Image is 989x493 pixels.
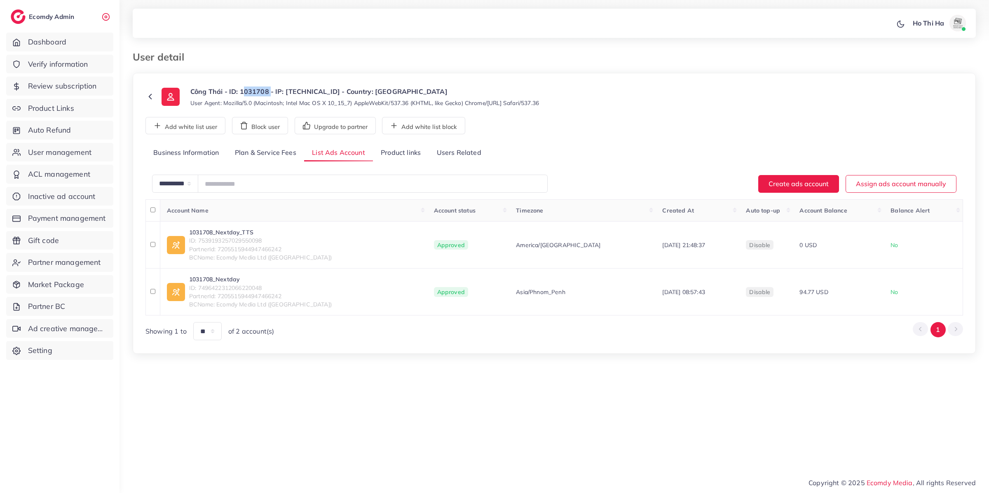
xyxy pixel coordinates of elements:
[6,297,113,316] a: Partner BC
[232,117,288,134] button: Block user
[189,275,332,283] a: 1031708_Nextday
[189,228,332,236] a: 1031708_Nextday_TTS
[799,207,847,214] span: Account Balance
[304,144,373,162] a: List Ads Account
[913,322,963,337] ul: Pagination
[516,288,565,296] span: Asia/Phnom_Penh
[28,125,71,136] span: Auto Refund
[746,207,780,214] span: Auto top-up
[799,241,817,249] span: 0 USD
[891,288,898,296] span: No
[28,191,96,202] span: Inactive ad account
[516,207,543,214] span: Timezone
[434,207,476,214] span: Account status
[145,327,187,336] span: Showing 1 to
[28,345,52,356] span: Setting
[133,51,191,63] h3: User detail
[6,275,113,294] a: Market Package
[6,99,113,118] a: Product Links
[6,143,113,162] a: User management
[28,59,88,70] span: Verify information
[145,117,225,134] button: Add white list user
[28,257,101,268] span: Partner management
[6,187,113,206] a: Inactive ad account
[28,169,90,180] span: ACL management
[662,207,694,214] span: Created At
[227,144,304,162] a: Plan & Service Fees
[930,322,946,337] button: Go to page 1
[28,235,59,246] span: Gift code
[846,175,956,193] button: Assign ads account manually
[949,15,966,31] img: avatar
[6,165,113,184] a: ACL management
[228,327,274,336] span: of 2 account(s)
[434,287,468,297] span: Approved
[29,13,76,21] h2: Ecomdy Admin
[6,33,113,51] a: Dashboard
[28,323,107,334] span: Ad creative management
[28,213,106,224] span: Payment management
[6,121,113,140] a: Auto Refund
[891,241,898,249] span: No
[662,288,705,296] span: [DATE] 08:57:43
[6,319,113,338] a: Ad creative management
[28,81,97,91] span: Review subscription
[11,9,76,24] a: logoEcomdy Admin
[145,144,227,162] a: Business Information
[434,240,468,250] span: Approved
[167,236,185,254] img: ic-ad-info.7fc67b75.svg
[190,86,539,96] p: Công Thái - ID: 1031708 - IP: [TECHNICAL_ID] - Country: [GEOGRAPHIC_DATA]
[891,207,930,214] span: Balance Alert
[809,478,976,488] span: Copyright © 2025
[913,478,976,488] span: , All rights Reserved
[799,288,828,296] span: 94.77 USD
[189,284,332,292] span: ID: 7496422312066220048
[382,117,465,134] button: Add white list block
[28,279,84,290] span: Market Package
[167,283,185,301] img: ic-ad-info.7fc67b75.svg
[758,175,839,193] button: Create ads account
[28,103,74,114] span: Product Links
[28,147,91,158] span: User management
[749,241,770,249] span: disable
[373,144,429,162] a: Product links
[749,288,770,296] span: disable
[295,117,376,134] button: Upgrade to partner
[190,99,539,107] small: User Agent: Mozilla/5.0 (Macintosh; Intel Mac OS X 10_15_7) AppleWebKit/537.36 (KHTML, like Gecko...
[429,144,489,162] a: Users Related
[167,207,209,214] span: Account Name
[162,88,180,106] img: ic-user-info.36bf1079.svg
[189,292,332,300] span: PartnerId: 7205515944947466242
[6,231,113,250] a: Gift code
[189,253,332,262] span: BCName: Ecomdy Media Ltd ([GEOGRAPHIC_DATA])
[6,77,113,96] a: Review subscription
[28,37,66,47] span: Dashboard
[6,253,113,272] a: Partner management
[11,9,26,24] img: logo
[913,18,944,28] p: Ho Thi Ha
[189,300,332,308] span: BCName: Ecomdy Media Ltd ([GEOGRAPHIC_DATA])
[6,209,113,228] a: Payment management
[867,479,913,487] a: Ecomdy Media
[189,236,332,245] span: ID: 7539193257029550098
[516,241,600,249] span: America/[GEOGRAPHIC_DATA]
[6,55,113,74] a: Verify information
[28,301,66,312] span: Partner BC
[6,341,113,360] a: Setting
[189,245,332,253] span: PartnerId: 7205515944947466242
[662,241,705,249] span: [DATE] 21:48:37
[908,15,969,31] a: Ho Thi Haavatar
